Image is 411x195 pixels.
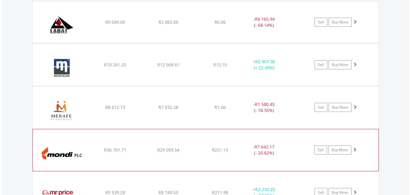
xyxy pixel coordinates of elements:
a: Buy More [329,103,352,112]
div: + (+ 22.49%) [241,59,287,71]
span: R8 612.73 [105,104,125,110]
span: R1.06 [214,104,226,110]
span: R251.13 [212,147,228,153]
span: R10 261.25 [104,62,126,68]
span: R15.15 [213,62,227,68]
span: R36 701.71 [104,147,126,153]
div: - (- 20.82%) [241,144,287,156]
img: EQU.ZA.MDI.png [36,51,88,84]
img: EQU.ZA.MNP.png [36,137,88,170]
a: Sell [314,145,327,155]
span: R12 568.61 [157,62,179,68]
div: - (- 68.14%) [241,16,287,28]
img: EQU.ZA.MRF.png [36,94,88,127]
a: Sell [315,103,327,112]
span: R3 210.25 [255,186,275,192]
span: R7 032.28 [158,104,178,110]
a: Sell [315,18,327,27]
span: R6 165.94 [255,16,275,22]
span: R2 307.36 [255,59,275,64]
span: R29 059.54 [157,147,179,153]
a: Buy More [329,60,352,69]
div: - (- 18.35%) [241,101,287,113]
a: Sell [315,60,327,69]
span: R1 580.45 [255,101,275,107]
a: Buy More [329,18,352,27]
span: R0.06 [214,19,226,25]
span: R2 883.06 [158,19,178,25]
a: Buy More [328,145,351,155]
span: R9 049.00 [105,19,125,25]
img: EQU.ZA.LAB.png [36,9,88,42]
span: R7 642.17 [255,144,274,150]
